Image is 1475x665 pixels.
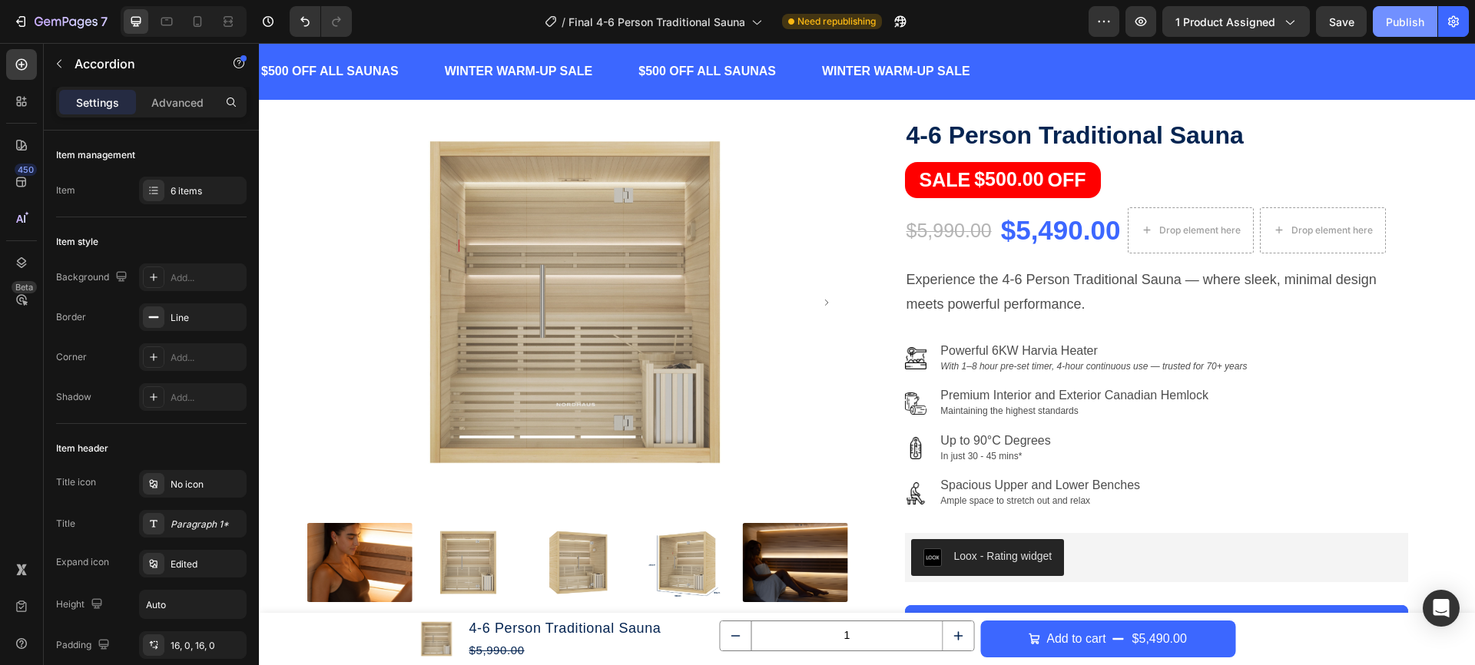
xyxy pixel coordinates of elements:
div: Loox - Rating widget [695,505,794,521]
button: Loox - Rating widget [652,496,806,533]
div: Shadow [56,390,91,404]
div: $5,490.00 [741,168,863,207]
button: Carousel Next Arrow [559,250,577,269]
button: Publish [1373,6,1437,37]
img: gempages_550402320668558393-e7d766c2-5cfd-4500-b767-19b5a976ec33.png [646,349,668,372]
div: Add to cart [787,585,847,607]
img: gempages_550402320668558393-a07964f7-7068-423a-83e0-59fcbbb585b2.png [646,439,668,462]
p: Up to 90°C Degrees [681,390,990,405]
div: SALE [658,122,714,152]
div: Drop element here [1032,181,1114,194]
span: Need republishing [797,15,876,28]
div: Expand icon [56,555,109,569]
div: Title icon [56,475,96,489]
p: Spacious Upper and Lower Benches [681,435,990,449]
div: Line [171,311,243,325]
input: quantity [492,578,684,607]
span: In just 30 - 45 mins* [681,408,763,419]
button: Add To Cart [646,562,1150,602]
p: 7 [101,12,108,31]
div: No icon [171,478,243,491]
div: $500.00 [714,122,786,151]
div: Add To Cart [854,568,941,596]
div: Beta [12,281,37,293]
span: Maintaining the highest standards [681,362,819,373]
div: Add... [171,271,243,285]
div: Add... [171,351,243,365]
button: Save [1316,6,1367,37]
span: Save [1329,15,1354,28]
p: Accordion [75,55,205,73]
p: Powerful 6KW Harvia Heater [681,300,990,315]
img: loox.png [665,505,683,524]
div: Item style [56,235,98,249]
div: Title [56,517,75,531]
div: 16, 0, 16, 0 [171,639,243,653]
span: Final 4-6 Person Traditional Sauna [568,14,745,30]
div: Height [56,594,106,615]
i: With 1–8 hour pre-set timer, 4-hour continuous use — trusted for 70+ years [681,318,988,329]
div: Add... [171,391,243,405]
button: increment [684,578,715,607]
img: gempages_550402320668558393-160be87c-e4dc-470d-b526-8ae04b278b60.png [646,304,668,326]
button: 7 [6,6,114,37]
div: 6 items [171,184,243,198]
button: Add to cart [722,577,977,615]
div: Corner [56,350,87,364]
h1: 4-6 Person Traditional Sauna [646,75,1150,111]
span: 1 product assigned [1175,14,1275,30]
div: Drop element here [900,181,982,194]
div: Publish [1386,14,1424,30]
div: Item management [56,148,135,162]
div: Item header [56,442,108,455]
div: Padding [56,635,113,656]
p: Settings [76,94,119,111]
div: Open Intercom Messenger [1423,590,1460,627]
div: Edited [171,557,243,571]
div: 450 [15,164,37,176]
div: $5,990.00 [646,174,734,202]
span: / [562,14,565,30]
div: Border [56,310,86,324]
span: Ample space to stretch out and relax [681,452,831,463]
input: Auto [140,591,246,618]
p: Premium Interior and Exterior Canadian Hemlock [681,345,990,359]
img: gempages_550402320668558393-ec681a65-94db-4d58-b43b-2a3a6caa97ab.png [646,394,668,416]
p: Advanced [151,94,204,111]
div: OFF [787,122,830,152]
div: Undo/Redo [290,6,352,37]
button: 1 product assigned [1162,6,1310,37]
div: Background [56,267,131,288]
div: $5,490.00 [872,584,930,609]
div: Paragraph 1* [171,518,243,531]
div: Item [56,184,75,197]
button: decrement [462,578,492,607]
iframe: Design area [259,43,1475,665]
p: Experience the 4-6 Person Traditional Sauna — where sleek, minimal design meets powerful performa... [648,224,1149,274]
